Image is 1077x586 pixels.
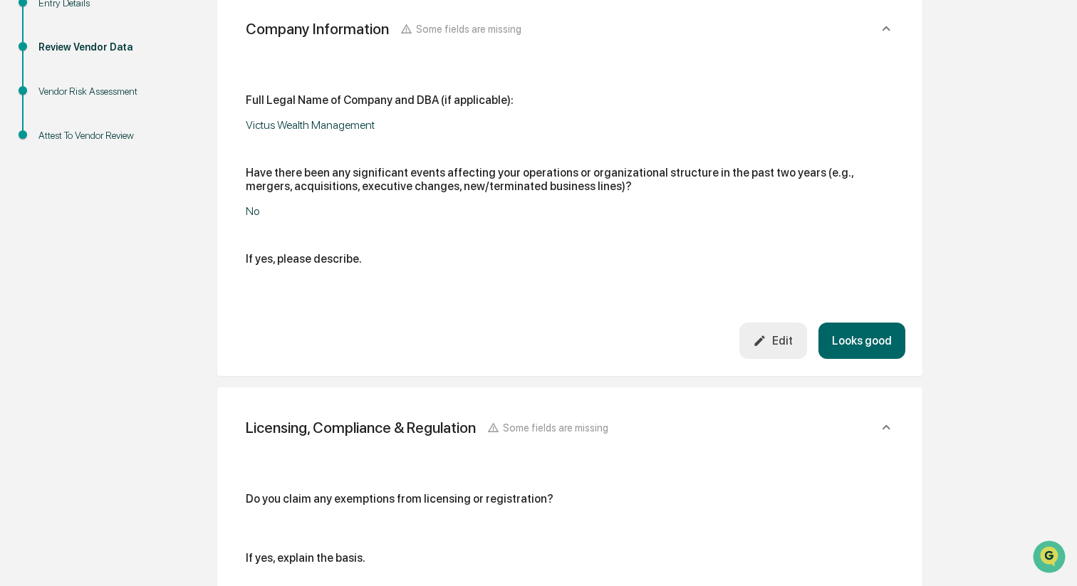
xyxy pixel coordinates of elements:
div: Victus Wealth Management [246,118,602,132]
div: Vendor Risk Assessment [38,84,155,99]
div: Do you claim any exemptions from licensing or registration? [246,492,553,506]
button: Looks good [818,323,905,359]
div: Licensing, Compliance & RegulationSome fields are missing [234,404,905,451]
div: If yes, please describe. [246,252,362,266]
div: 🗄️ [103,181,115,192]
div: Company InformationSome fields are missing [234,6,905,52]
div: Edit [753,334,793,347]
p: How can we help? [14,30,259,53]
button: Edit [739,323,807,359]
button: Start new chat [242,113,259,130]
div: Licensing, Compliance & Regulation [246,419,476,436]
div: We're available if you need us! [48,123,180,135]
div: Attest To Vendor Review [38,128,155,143]
div: Start new chat [48,109,234,123]
span: Pylon [142,241,172,252]
a: Powered byPylon [100,241,172,252]
a: 🔎Data Lookup [9,201,95,226]
a: 🖐️Preclearance [9,174,98,199]
div: If yes, explain the basis. [246,551,365,565]
span: Some fields are missing [416,23,521,35]
div: Full Legal Name of Company and DBA (if applicable): [246,93,514,107]
span: Attestations [118,179,177,194]
a: 🗄️Attestations [98,174,182,199]
div: Have there been any significant events affecting your operations or organizational structure in t... [246,166,894,193]
span: Preclearance [28,179,92,194]
div: Company Information [246,20,389,38]
span: Some fields are missing [503,422,608,434]
div: No [246,204,602,218]
div: 🔎 [14,208,26,219]
div: 🖐️ [14,181,26,192]
iframe: Open customer support [1031,539,1070,577]
span: Data Lookup [28,206,90,221]
div: Company InformationSome fields are missing [234,52,905,359]
img: 1746055101610-c473b297-6a78-478c-a979-82029cc54cd1 [14,109,40,135]
div: Review Vendor Data [38,40,155,55]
